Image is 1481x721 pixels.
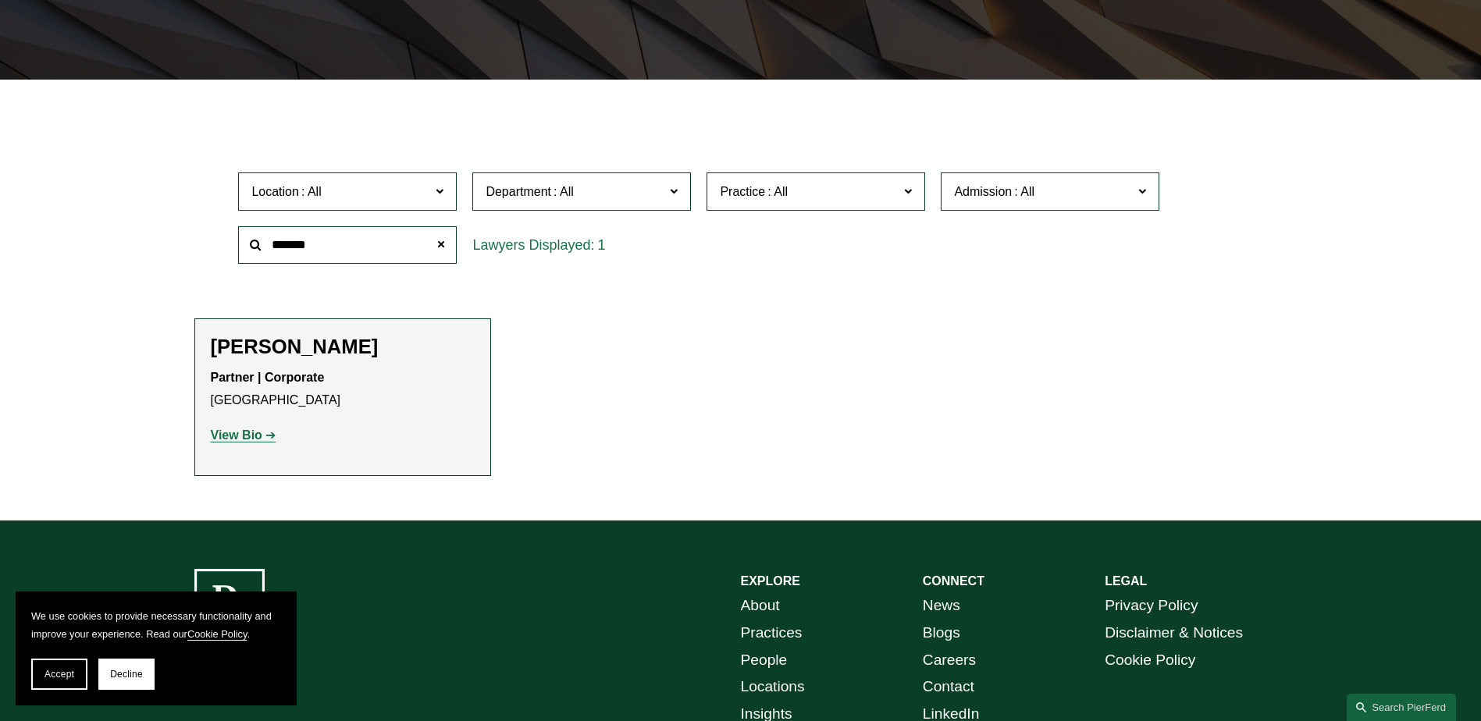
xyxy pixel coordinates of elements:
[741,574,800,588] strong: EXPLORE
[211,367,475,412] p: [GEOGRAPHIC_DATA]
[98,659,155,690] button: Decline
[211,428,276,442] a: View Bio
[923,647,976,674] a: Careers
[923,574,984,588] strong: CONNECT
[923,620,960,647] a: Blogs
[1105,592,1198,620] a: Privacy Policy
[1105,647,1195,674] a: Cookie Policy
[45,669,74,680] span: Accept
[211,371,325,384] strong: Partner | Corporate
[741,620,803,647] a: Practices
[486,185,551,198] span: Department
[31,659,87,690] button: Accept
[923,592,960,620] a: News
[741,592,780,620] a: About
[1105,620,1243,647] a: Disclaimer & Notices
[211,428,262,442] strong: View Bio
[110,669,143,680] span: Decline
[211,335,475,359] h2: [PERSON_NAME]
[187,628,247,640] a: Cookie Policy
[1105,574,1147,588] strong: LEGAL
[597,237,605,253] span: 1
[741,673,805,701] a: Locations
[31,607,281,643] p: We use cookies to provide necessary functionality and improve your experience. Read our .
[251,185,299,198] span: Location
[1347,694,1456,721] a: Search this site
[720,185,765,198] span: Practice
[741,647,788,674] a: People
[923,673,974,701] a: Contact
[954,185,1012,198] span: Admission
[16,591,297,705] section: Cookie banner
